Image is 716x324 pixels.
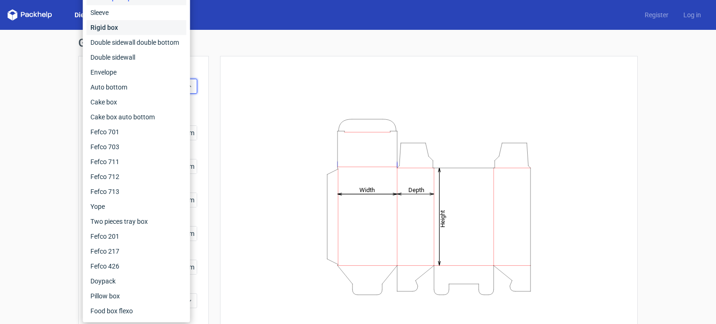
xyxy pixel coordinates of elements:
div: Cake box [87,95,186,110]
tspan: Width [359,186,375,193]
div: Fefco 701 [87,124,186,139]
tspan: Depth [408,186,424,193]
tspan: Height [439,210,446,227]
a: Dielines [67,10,106,20]
div: Fefco 201 [87,229,186,244]
div: Fefco 217 [87,244,186,259]
div: Two pieces tray box [87,214,186,229]
div: Double sidewall double bottom [87,35,186,50]
div: Food box flexo [87,303,186,318]
div: Yope [87,199,186,214]
div: Double sidewall [87,50,186,65]
div: Doypack [87,274,186,289]
div: Sleeve [87,5,186,20]
div: Fefco 426 [87,259,186,274]
div: Auto bottom [87,80,186,95]
div: Fefco 712 [87,169,186,184]
div: Rigid box [87,20,186,35]
div: Envelope [87,65,186,80]
div: Pillow box [87,289,186,303]
a: Log in [676,10,709,20]
a: Register [637,10,676,20]
div: Cake box auto bottom [87,110,186,124]
div: Fefco 713 [87,184,186,199]
div: Fefco 703 [87,139,186,154]
h1: Generate new dieline [78,37,638,48]
div: Fefco 711 [87,154,186,169]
